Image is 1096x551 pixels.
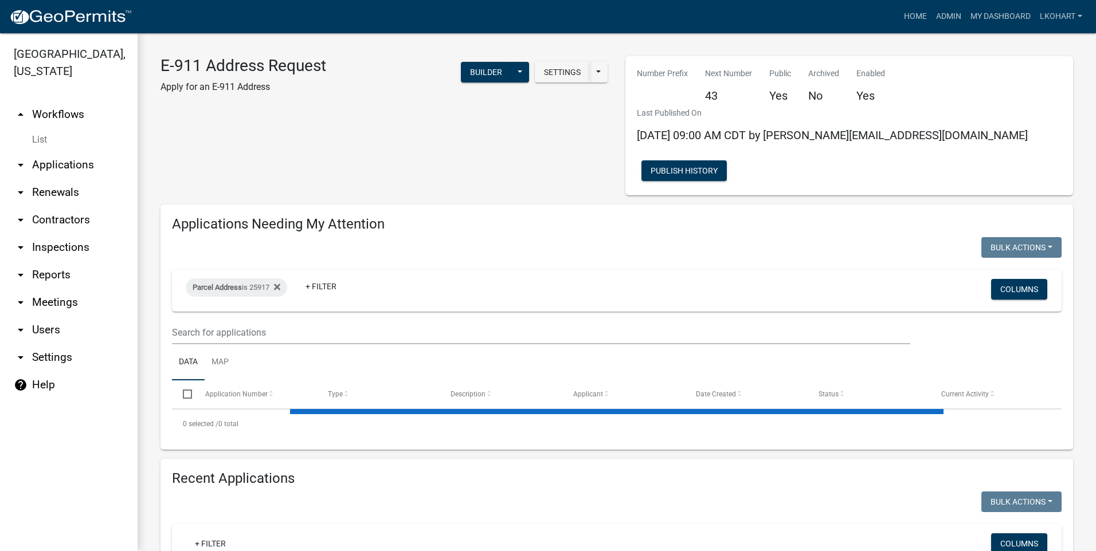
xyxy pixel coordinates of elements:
i: arrow_drop_down [14,186,28,199]
datatable-header-cell: Type [316,380,439,408]
datatable-header-cell: Description [440,380,562,408]
p: Public [769,68,791,80]
a: Home [899,6,931,27]
span: Application Number [205,390,268,398]
span: Applicant [573,390,603,398]
h3: E-911 Address Request [161,56,326,76]
div: is 25917 [186,278,287,297]
button: Settings [535,62,590,82]
span: [DATE] 09:00 AM CDT by [PERSON_NAME][EMAIL_ADDRESS][DOMAIN_NAME] [637,128,1028,142]
i: arrow_drop_down [14,241,28,254]
button: Columns [991,279,1047,300]
span: Parcel Address [193,283,242,292]
datatable-header-cell: Application Number [194,380,316,408]
i: arrow_drop_up [14,108,28,121]
h5: No [808,89,839,103]
i: help [14,378,28,392]
span: Current Activity [941,390,989,398]
p: Number Prefix [637,68,688,80]
span: Description [451,390,486,398]
div: 0 total [172,410,1062,438]
input: Search for applications [172,321,910,344]
button: Bulk Actions [981,237,1062,258]
i: arrow_drop_down [14,296,28,309]
datatable-header-cell: Applicant [562,380,685,408]
h5: Yes [856,89,885,103]
datatable-header-cell: Current Activity [930,380,1053,408]
span: 0 selected / [183,420,218,428]
wm-modal-confirm: Workflow Publish History [641,167,727,176]
a: Data [172,344,205,381]
p: Last Published On [637,107,1028,119]
a: My Dashboard [966,6,1035,27]
span: Status [819,390,839,398]
h4: Recent Applications [172,470,1062,487]
h4: Applications Needing My Attention [172,216,1062,233]
i: arrow_drop_down [14,213,28,227]
button: Publish History [641,160,727,181]
i: arrow_drop_down [14,158,28,172]
datatable-header-cell: Status [808,380,930,408]
p: Apply for an E-911 Address [161,80,326,94]
datatable-header-cell: Date Created [685,380,808,408]
p: Archived [808,68,839,80]
a: Map [205,344,236,381]
p: Enabled [856,68,885,80]
i: arrow_drop_down [14,351,28,364]
h5: Yes [769,89,791,103]
button: Builder [461,62,511,82]
i: arrow_drop_down [14,323,28,337]
a: lkohart [1035,6,1087,27]
span: Type [328,390,343,398]
a: Admin [931,6,966,27]
i: arrow_drop_down [14,268,28,282]
button: Bulk Actions [981,491,1062,512]
a: + Filter [296,276,346,297]
span: Date Created [696,390,736,398]
datatable-header-cell: Select [172,380,194,408]
h5: 43 [705,89,752,103]
p: Next Number [705,68,752,80]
